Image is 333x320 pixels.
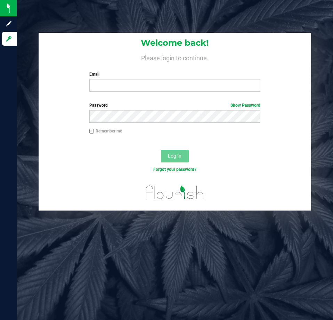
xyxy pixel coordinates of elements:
inline-svg: Sign up [5,20,12,27]
a: Show Password [230,103,260,108]
input: Remember me [89,129,94,134]
label: Email [89,71,260,77]
a: Forgot your password? [153,167,196,172]
img: flourish_logo.svg [141,180,209,205]
inline-svg: Log in [5,35,12,42]
span: Password [89,103,108,108]
span: Log In [168,153,181,159]
label: Remember me [89,128,122,134]
h4: Please login to continue. [39,53,311,61]
button: Log In [161,150,189,162]
h1: Welcome back! [39,38,311,47]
